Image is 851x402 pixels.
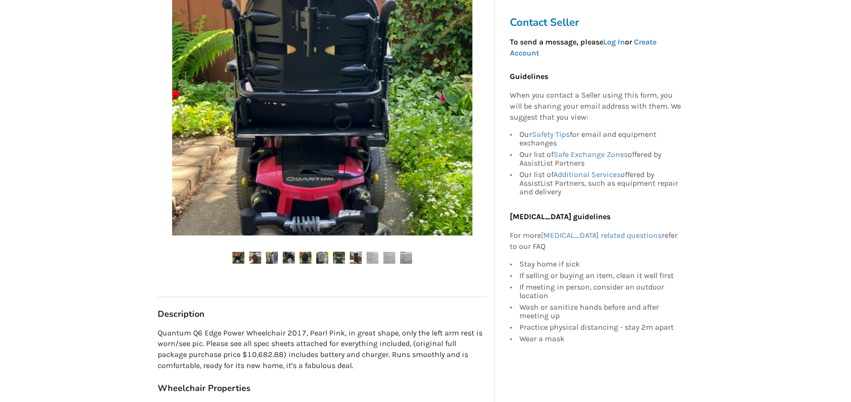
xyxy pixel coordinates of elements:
[519,281,681,301] div: If meeting in person, consider an outdoor location
[350,252,362,264] img: quantum q6 edge power wheelchair-wheelchair-mobility-new westminster-assistlist-listing
[316,252,328,264] img: quantum q6 edge power wheelchair-wheelchair-mobility-new westminster-assistlist-listing
[519,333,681,343] div: Wear a mask
[333,252,345,264] img: quantum q6 edge power wheelchair-wheelchair-mobility-new westminster-assistlist-listing
[532,130,570,139] a: Safety Tips
[510,230,681,252] p: For more refer to our FAQ
[299,252,311,264] img: quantum q6 edge power wheelchair-wheelchair-mobility-new westminster-assistlist-listing
[553,150,628,159] a: Safe Exchange Zones
[553,170,621,179] a: Additional Services
[266,252,278,264] img: quantum q6 edge power wheelchair-wheelchair-mobility-new westminster-assistlist-listing
[232,252,244,264] img: quantum q6 edge power wheelchair-wheelchair-mobility-new westminster-assistlist-listing
[519,130,681,149] div: Our for email and equipment exchanges
[510,72,548,81] b: Guidelines
[283,252,295,264] img: quantum q6 edge power wheelchair-wheelchair-mobility-new westminster-assistlist-listing
[249,252,261,264] img: quantum q6 edge power wheelchair-wheelchair-mobility-new westminster-assistlist-listing
[541,231,662,240] a: [MEDICAL_DATA] related questions
[510,90,681,123] p: When you contact a Seller using this form, you will be sharing your email address with them. We s...
[519,169,681,196] div: Our list of offered by AssistList Partners, such as equipment repair and delivery
[519,260,681,270] div: Stay home if sick
[603,37,625,46] a: Log In
[158,383,487,394] h3: Wheelchair Properties
[510,16,686,29] h3: Contact Seller
[383,252,395,264] img: quantum q6 edge power wheelchair-wheelchair-mobility-new westminster-assistlist-listing
[510,37,656,57] strong: To send a message, please or
[519,149,681,169] div: Our list of offered by AssistList Partners
[367,252,379,264] img: quantum q6 edge power wheelchair-wheelchair-mobility-new westminster-assistlist-listing
[510,212,610,221] b: [MEDICAL_DATA] guidelines
[519,301,681,322] div: Wash or sanitize hands before and after meeting up
[519,322,681,333] div: Practice physical distancing - stay 2m apart
[519,270,681,281] div: If selling or buying an item, clean it well first
[158,328,487,371] p: Quantum Q6 Edge Power Wheelchair 2017, Pearl Pink, in great shape, only the left arm rest is worn...
[400,252,412,264] img: quantum q6 edge power wheelchair-wheelchair-mobility-new westminster-assistlist-listing
[158,309,487,320] h3: Description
